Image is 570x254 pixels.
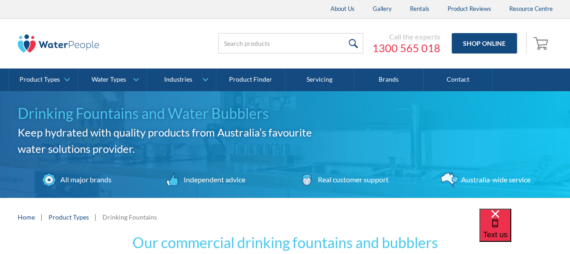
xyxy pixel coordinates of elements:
[531,33,553,54] a: Open cart
[49,212,89,222] a: Product Types
[78,68,146,91] a: Water Types
[372,41,440,55] a: 1300 565 018
[424,68,492,91] a: Contact
[18,103,326,124] h1: Drinking Fountains and Water Bubblers
[458,174,530,185] div: Australia-wide service
[181,174,245,185] div: Independent advice
[93,211,98,222] div: |
[19,76,60,83] div: Product Types
[9,68,78,91] a: Product Types
[102,212,157,222] div: Drinking Fountains
[164,76,192,83] div: Industries
[58,174,112,185] div: All major brands
[147,68,215,91] a: Industries
[18,232,553,254] h2: Our commercial drinking fountains and bubblers
[533,36,551,50] img: shopping cart
[18,212,35,222] a: Home
[218,33,363,54] input: Search products
[39,211,44,222] div: |
[452,33,517,54] a: Shop Online
[18,124,326,157] h2: Keep hydrated with quality products from Australia’s favourite water solutions provider.
[216,68,285,91] a: Product Finder
[354,68,423,91] a: Brands
[479,209,570,254] iframe: podium webchat widget bubble
[18,34,99,53] img: The Water People
[285,68,354,91] a: Servicing
[316,174,389,185] div: Real customer support
[372,32,440,41] div: Call the experts
[92,76,126,83] div: Water Types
